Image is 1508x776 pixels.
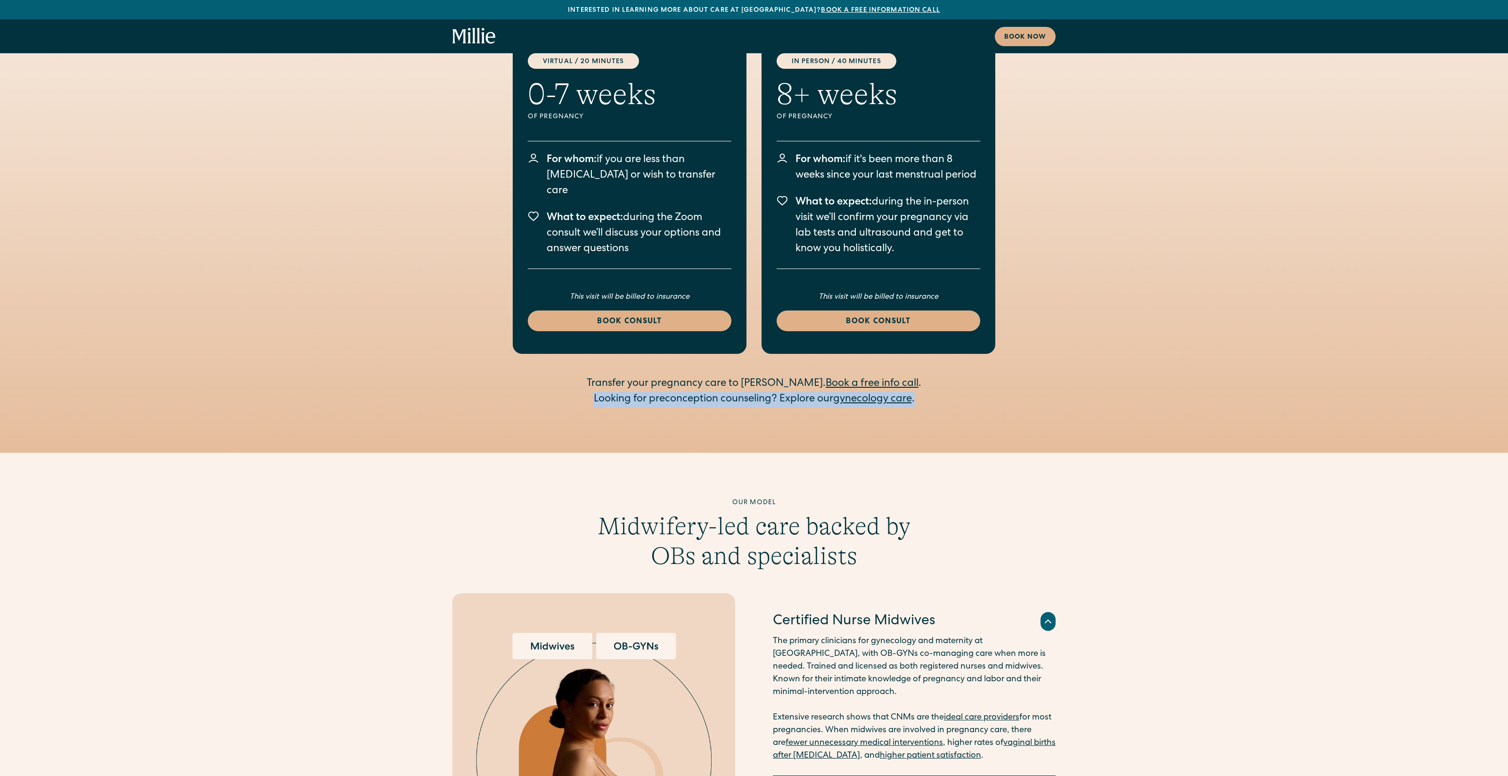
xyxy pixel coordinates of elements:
em: This visit will be billed to insurance [819,294,938,301]
div: Looking for preconception counseling? Explore our . [573,392,935,408]
span: What to expect: [795,197,872,208]
p: if you are less than [MEDICAL_DATA] or wish to transfer care [547,153,731,199]
p: during the Zoom consult we’ll discuss your options and answer questions [547,211,731,257]
div: Of pregnancy [777,112,897,122]
div: Transfer your pregnancy care to [PERSON_NAME]. . [573,376,935,392]
div: in person / 40 minutes [777,53,896,69]
a: home [452,28,496,45]
div: Book consult [539,316,720,327]
span: What to expect: [547,213,623,223]
a: Book consult [777,310,980,331]
div: Book consult [788,316,969,327]
span: For whom: [795,155,845,165]
a: gynecology care [833,394,912,405]
a: fewer unnecessary medical interventions [786,739,943,747]
p: The primary clinicians for gynecology and maternity at [GEOGRAPHIC_DATA], with OB-GYNs co-managin... [773,635,1056,762]
a: ideal care providers [944,713,1019,722]
h2: 8+ weeks [777,76,897,113]
a: higher patient satisfaction [880,751,981,760]
a: Book consult [528,310,731,331]
div: Book now [1004,33,1046,42]
p: during the in-person visit we’ll confirm your pregnancy via lab tests and ultrasound and get to k... [795,195,980,257]
span: For whom: [547,155,597,165]
em: This visit will be billed to insurance [570,294,689,301]
a: Book a free info call [826,379,918,389]
a: Book a free information call [821,7,940,14]
div: Our model [573,498,935,508]
div: Of pregnancy [528,112,656,122]
a: Book now [995,27,1056,46]
div: Virtual / 20 Minutes [528,53,639,69]
p: if it's been more than 8 weeks since your last menstrual period [795,153,980,184]
h4: Certified Nurse Midwives [773,612,935,631]
h3: Midwifery-led care backed by OBs and specialists [573,512,935,571]
h2: 0-7 weeks [528,76,656,113]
